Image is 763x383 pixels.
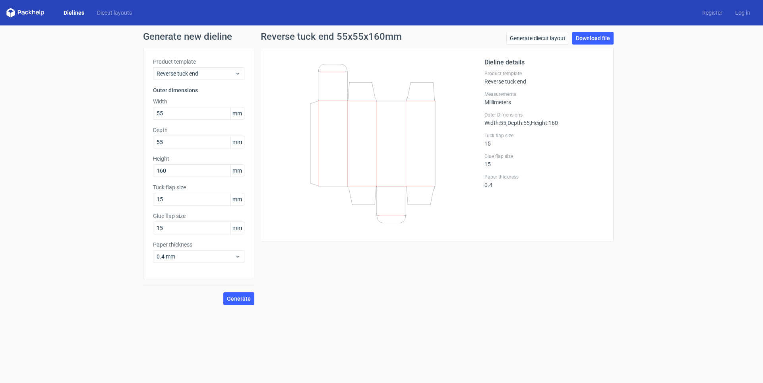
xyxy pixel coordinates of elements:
[153,97,244,105] label: Width
[143,32,620,41] h1: Generate new dieline
[484,174,604,180] label: Paper thickness
[484,120,506,126] span: Width : 55
[729,9,757,17] a: Log in
[506,32,569,45] a: Generate diecut layout
[153,86,244,94] h3: Outer dimensions
[506,120,530,126] span: , Depth : 55
[157,253,235,261] span: 0.4 mm
[223,292,254,305] button: Generate
[572,32,614,45] a: Download file
[484,70,604,85] div: Reverse tuck end
[230,107,244,119] span: mm
[230,136,244,148] span: mm
[91,9,138,17] a: Diecut layouts
[230,222,244,234] span: mm
[484,132,604,139] label: Tuck flap size
[484,91,604,97] label: Measurements
[153,183,244,191] label: Tuck flap size
[153,155,244,163] label: Height
[153,241,244,249] label: Paper thickness
[230,193,244,205] span: mm
[227,296,251,301] span: Generate
[484,153,604,159] label: Glue flap size
[484,174,604,188] div: 0.4
[153,58,244,66] label: Product template
[696,9,729,17] a: Register
[484,58,604,67] h2: Dieline details
[530,120,558,126] span: , Height : 160
[484,112,604,118] label: Outer Dimensions
[484,153,604,167] div: 15
[261,32,402,41] h1: Reverse tuck end 55x55x160mm
[484,70,604,77] label: Product template
[484,132,604,147] div: 15
[153,212,244,220] label: Glue flap size
[484,91,604,105] div: Millimeters
[57,9,91,17] a: Dielines
[157,70,235,78] span: Reverse tuck end
[153,126,244,134] label: Depth
[230,165,244,177] span: mm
